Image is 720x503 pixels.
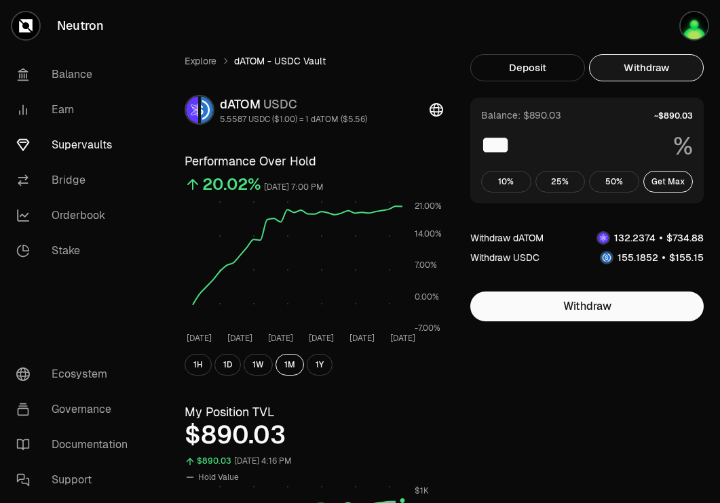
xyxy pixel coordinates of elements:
div: [DATE] 7:00 PM [264,180,324,195]
tspan: [DATE] [349,333,375,344]
span: USDC [263,96,297,112]
button: Deposit [470,54,585,81]
h3: Performance Over Hold [185,152,443,171]
button: Get Max [643,171,694,193]
span: % [673,133,693,160]
div: Balance: $890.03 [481,108,561,122]
button: Withdraw [470,291,704,321]
a: Balance [5,57,147,92]
button: 1Y [307,354,333,376]
div: 20.02% [202,174,261,195]
button: 50% [589,171,639,193]
button: 1H [185,354,212,376]
img: dATOM Logo [186,96,198,123]
tspan: 0.00% [415,291,439,302]
nav: breadcrumb [185,54,443,68]
button: 1D [214,354,241,376]
div: dATOM [220,95,367,114]
tspan: 14.00% [415,228,442,239]
a: Governance [5,392,147,427]
a: Orderbook [5,198,147,233]
span: dATOM - USDC Vault [234,54,326,68]
button: 10% [481,171,531,193]
div: $890.03 [185,422,443,449]
button: Withdraw [589,54,704,81]
button: 25% [535,171,586,193]
a: Bridge [5,163,147,198]
h3: My Position TVL [185,403,443,422]
button: 1M [276,354,304,376]
tspan: -7.00% [415,323,440,334]
div: Withdraw USDC [470,251,539,264]
a: Documentation [5,427,147,462]
div: Withdraw dATOM [470,231,544,245]
button: 1W [244,354,273,376]
tspan: 7.00% [415,260,437,270]
a: Support [5,462,147,498]
tspan: [DATE] [227,333,252,344]
a: Stake [5,233,147,268]
a: Earn [5,92,147,127]
tspan: 21.00% [415,201,442,212]
img: dATOM Logo [598,233,609,243]
tspan: [DATE] [268,333,293,344]
tspan: [DATE] [187,333,212,344]
a: Supervaults [5,127,147,163]
div: [DATE] 4:16 PM [234,454,292,469]
span: Hold Value [198,472,239,483]
img: USDC Logo [601,252,612,263]
tspan: [DATE] [309,333,334,344]
tspan: [DATE] [390,333,415,344]
a: Explore [185,54,216,68]
div: $890.03 [197,454,231,469]
tspan: $1K [415,485,429,496]
a: Ecosystem [5,357,147,392]
div: 5.5587 USDC ($1.00) = 1 dATOM ($5.56) [220,114,367,125]
img: Atom Staking [681,12,708,39]
img: USDC Logo [201,96,213,123]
